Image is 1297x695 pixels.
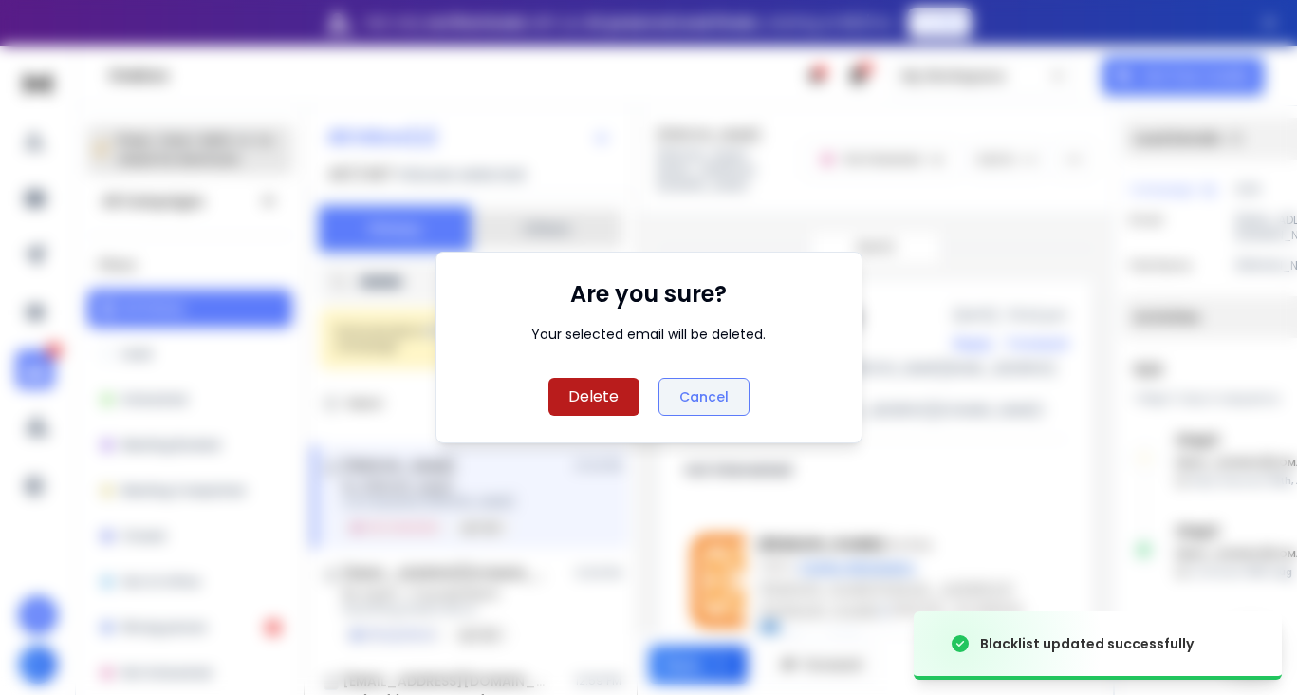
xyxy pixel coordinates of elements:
[980,634,1194,653] div: Blacklist updated successfully
[658,378,750,416] button: Cancel
[531,325,766,344] div: Your selected email will be deleted.
[570,279,727,310] h1: Are you sure?
[548,378,639,416] button: Delete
